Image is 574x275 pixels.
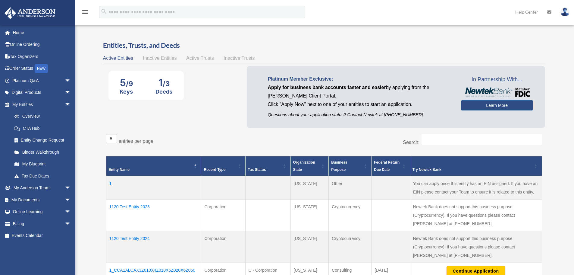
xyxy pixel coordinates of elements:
td: [US_STATE] [290,231,329,263]
span: Organization State [293,160,315,172]
a: My Documentsarrow_drop_down [4,194,80,206]
label: Search: [403,140,419,145]
td: [US_STATE] [290,176,329,200]
a: Platinum Q&Aarrow_drop_down [4,75,80,87]
i: search [101,8,107,15]
div: Keys [120,88,133,95]
span: arrow_drop_down [65,75,77,87]
td: 1120 Test Entity 2024 [106,231,201,263]
td: 1120 Test Entity 2023 [106,200,201,231]
a: Order StatusNEW [4,62,80,75]
span: /3 [163,80,170,88]
a: Binder Walkthrough [8,146,77,158]
td: Cryptocurrency [329,231,372,263]
span: /9 [126,80,133,88]
span: Active Entities [103,56,133,61]
a: My Entitiesarrow_drop_down [4,98,77,110]
h3: Entities, Trusts, and Deeds [103,41,545,50]
div: NEW [35,64,48,73]
td: Cryptocurrency [329,200,372,231]
div: 1 [155,77,172,88]
a: CTA Hub [8,122,77,134]
th: Organization State: Activate to sort [290,156,329,176]
span: Record Type [204,168,225,172]
img: NewtekBankLogoSM.png [464,88,530,97]
a: Tax Due Dates [8,170,77,182]
a: Events Calendar [4,230,80,242]
div: Deeds [155,88,172,95]
img: User Pic [560,8,569,16]
span: arrow_drop_down [65,218,77,230]
td: You can apply once this entity has an EIN assigned. If you have an EIN please contact your Team t... [410,176,542,200]
th: Federal Return Due Date: Activate to sort [372,156,410,176]
th: Entity Name: Activate to invert sorting [106,156,201,176]
img: Anderson Advisors Platinum Portal [3,7,57,19]
a: menu [81,11,89,16]
td: 1 [106,176,201,200]
a: Home [4,27,80,39]
td: Newtek Bank does not support this business purpose (Cryptocurrency). If you have questions please... [410,200,542,231]
span: In Partnership With... [461,75,533,85]
a: Online Ordering [4,39,80,51]
th: Record Type: Activate to sort [201,156,245,176]
a: Billingarrow_drop_down [4,218,80,230]
td: Corporation [201,231,245,263]
td: Newtek Bank does not support this business purpose (Cryptocurrency). If you have questions please... [410,231,542,263]
th: Business Purpose: Activate to sort [329,156,372,176]
p: Platinum Member Exclusive: [268,75,452,83]
a: My Blueprint [8,158,77,170]
span: Business Purpose [331,160,347,172]
a: Digital Productsarrow_drop_down [4,87,80,99]
span: Active Trusts [186,56,214,61]
span: Inactive Entities [143,56,177,61]
span: arrow_drop_down [65,87,77,99]
span: arrow_drop_down [65,194,77,206]
a: Tax Organizers [4,50,80,62]
span: arrow_drop_down [65,98,77,111]
span: arrow_drop_down [65,182,77,194]
div: Try Newtek Bank [412,166,533,173]
a: Entity Change Request [8,134,77,146]
span: Entity Name [109,168,130,172]
i: menu [81,8,89,16]
a: My Anderson Teamarrow_drop_down [4,182,80,194]
div: 5 [120,77,133,88]
p: Click "Apply Now" next to one of your entities to start an application. [268,100,452,109]
span: Tax Status [248,168,266,172]
a: Online Learningarrow_drop_down [4,206,80,218]
a: Learn More [461,100,533,110]
p: Questions about your application status? Contact Newtek at [PHONE_NUMBER] [268,111,452,119]
span: Apply for business bank accounts faster and easier [268,85,386,90]
a: Overview [8,110,74,123]
th: Tax Status: Activate to sort [245,156,290,176]
th: Try Newtek Bank : Activate to sort [410,156,542,176]
td: [US_STATE] [290,200,329,231]
td: Other [329,176,372,200]
span: Federal Return Due Date [374,160,400,172]
td: Corporation [201,200,245,231]
p: by applying from the [PERSON_NAME] Client Portal. [268,83,452,100]
span: Inactive Trusts [224,56,255,61]
span: arrow_drop_down [65,206,77,218]
label: entries per page [119,139,154,144]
